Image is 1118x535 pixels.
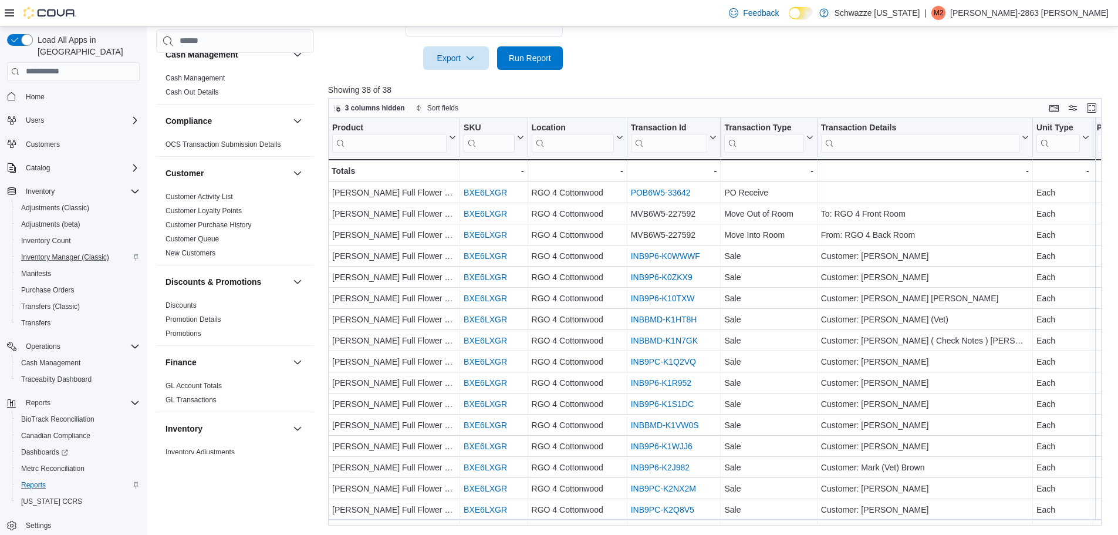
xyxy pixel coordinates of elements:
a: Customers [21,137,65,152]
a: INB9P6-K2J982 [630,463,689,472]
div: Move Into Room [724,228,813,242]
div: RGO 4 Cottonwood [531,207,623,221]
span: Inventory Count [16,234,140,248]
div: Customer: [PERSON_NAME] [821,270,1029,284]
button: Inventory Count [12,233,144,249]
div: [PERSON_NAME] Full Flower Joint (I) 1g [332,439,456,453]
button: Home [2,88,144,105]
div: [PERSON_NAME] Full Flower Joint (I) 1g [332,207,456,221]
div: Sale [724,439,813,453]
span: Users [21,113,140,127]
div: RGO 4 Cottonwood [531,460,623,475]
button: Reports [2,395,144,411]
span: Customer Purchase History [165,220,252,230]
a: Home [21,90,49,104]
div: Cash Management [156,71,314,104]
div: [PERSON_NAME] Full Flower Joint (I) 1g [332,376,456,390]
span: Home [21,89,140,104]
div: Transaction Id URL [630,122,707,152]
button: Export [423,46,489,70]
button: Location [531,122,623,152]
div: Customer: [PERSON_NAME] [821,418,1029,432]
a: Customer Loyalty Points [165,207,242,215]
a: [US_STATE] CCRS [16,494,87,509]
span: Inventory Manager (Classic) [21,253,109,262]
div: Each [1036,312,1089,327]
div: Each [1036,291,1089,305]
a: Transfers [16,316,55,330]
a: Canadian Compliance [16,429,95,443]
a: INB9P6-K0ZKX9 [630,272,692,282]
a: BXE6LXGR [464,188,507,197]
a: Manifests [16,267,56,281]
div: [PERSON_NAME] Full Flower Joint (I) 1g [332,355,456,369]
div: Each [1036,249,1089,263]
div: Customer: [PERSON_NAME] ( Check Notes ) [PERSON_NAME] [821,334,1029,348]
button: Transaction Type [724,122,813,152]
a: OCS Transaction Submission Details [165,140,281,149]
a: BXE6LXGR [464,463,507,472]
div: Each [1036,355,1089,369]
span: Dashboards [16,445,140,459]
div: Each [1036,270,1089,284]
span: Settings [26,521,51,530]
div: Transaction Id [630,122,707,133]
img: Cova [23,7,76,19]
a: Adjustments (beta) [16,217,85,231]
span: Inventory [21,184,140,198]
span: Cash Management [165,73,225,83]
div: [PERSON_NAME] Full Flower Joint (I) 1g [332,334,456,348]
a: Adjustments (Classic) [16,201,94,215]
button: Cash Management [291,48,305,62]
button: Customers [2,136,144,153]
a: Cash Out Details [165,88,219,96]
button: Display options [1066,101,1080,115]
div: [PERSON_NAME] Full Flower Joint (I) 1g [332,270,456,284]
div: Sale [724,355,813,369]
p: Showing 38 of 38 [328,84,1110,96]
button: Operations [2,338,144,355]
div: Each [1036,376,1089,390]
span: Metrc Reconciliation [21,464,85,473]
a: INB9PC-K2NX2M [630,484,695,493]
a: Inventory Count [16,234,76,248]
div: RGO 4 Cottonwood [531,334,623,348]
button: Unit Type [1036,122,1089,152]
button: SKU [464,122,523,152]
button: Compliance [291,114,305,128]
div: Customer [156,190,314,265]
div: Sale [724,291,813,305]
a: INBBMD-K1N7GK [630,336,697,345]
div: Move Out of Room [724,207,813,221]
button: Inventory [165,423,288,435]
div: Customer: [PERSON_NAME] [821,439,1029,453]
span: Customer Activity List [165,192,233,201]
button: Catalog [2,160,144,176]
span: Customer Loyalty Points [165,206,242,216]
span: Adjustments (Classic) [16,201,140,215]
span: GL Transactions [165,395,217,405]
div: Unit Type [1036,122,1080,133]
div: PO Receive [724,186,813,200]
span: [US_STATE] CCRS [21,497,82,506]
a: INB9P6-K10TXW [630,294,694,303]
span: Users [26,116,44,125]
h3: Discounts & Promotions [165,276,261,288]
span: GL Account Totals [165,381,222,391]
button: Finance [165,356,288,368]
a: Promotions [165,329,201,338]
div: RGO 4 Cottonwood [531,355,623,369]
button: Transaction Id [630,122,717,152]
span: Adjustments (Classic) [21,203,89,213]
span: Canadian Compliance [16,429,140,443]
div: RGO 4 Cottonwood [531,228,623,242]
a: BXE6LXGR [464,378,507,388]
a: Reports [16,478,50,492]
span: M2 [934,6,944,20]
button: Inventory Manager (Classic) [12,249,144,265]
span: BioTrack Reconciliation [21,415,94,424]
div: [PERSON_NAME] Full Flower Joint (I) 1g [332,228,456,242]
span: Customers [21,137,140,152]
a: Feedback [724,1,783,25]
div: Sale [724,376,813,390]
